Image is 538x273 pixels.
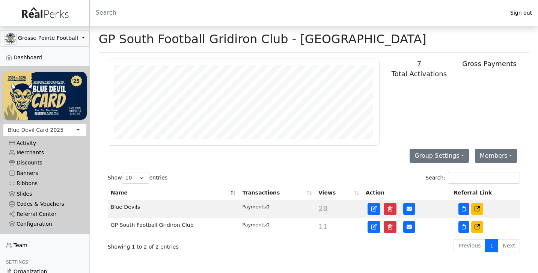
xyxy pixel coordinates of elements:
[389,59,450,69] div: 7
[451,186,520,200] th: Referral Link
[122,172,149,184] select: Showentries
[3,189,87,199] a: Slides
[389,69,450,79] div: Total Activations
[410,149,469,163] button: Group Settings
[425,172,520,184] label: Search:
[3,199,87,209] a: Codes & Vouchers
[3,209,87,219] a: Referral Center
[242,203,312,210] div: 0
[3,158,87,168] a: Discounts
[6,259,28,265] span: Settings
[485,239,498,252] a: 1
[3,178,87,189] a: Ribbons
[108,218,240,236] td: GP South Football Gridiron Club
[18,5,72,21] img: real_perks_logo-01.svg
[315,186,363,200] th: Views: activate to sort column ascending
[242,221,266,228] div: Payments:
[3,148,87,158] a: Merchants
[504,8,538,18] a: Sign out
[318,204,327,213] span: 28
[242,203,266,210] div: Payments:
[459,59,520,69] div: Gross Payments
[242,221,312,228] div: 0
[5,33,16,44] img: GAa1zriJJmkmu1qRtUwg8x1nQwzlKm3DoqW9UgYl.jpg
[318,222,327,231] span: 11
[8,126,63,134] div: Blue Devil Card 2025
[108,172,167,184] label: Show entries
[363,186,451,200] th: Action
[108,238,274,251] div: Showing 1 to 2 of 2 entries
[475,149,517,163] button: Members
[239,186,315,200] th: Transactions: activate to sort column ascending
[3,72,87,119] img: WvZzOez5OCqmO91hHZfJL7W2tJ07LbGMjwPPNJwI.png
[108,186,240,200] th: Name: activate to sort column descending
[3,168,87,178] a: Banners
[9,140,81,146] div: Activity
[90,4,504,22] input: Search
[99,32,426,46] h1: GP South Football Gridiron Club - [GEOGRAPHIC_DATA]
[108,200,240,218] td: Blue Devils
[448,172,520,184] input: Search:
[9,221,81,227] div: Configuration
